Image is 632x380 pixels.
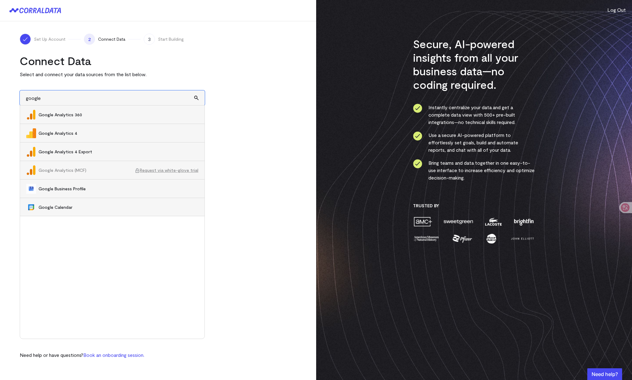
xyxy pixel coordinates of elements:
[98,36,125,42] span: Connect Data
[413,104,535,126] li: Instantly centralize your data and get a complete data view with 500+ pre-built integrations—no t...
[26,147,36,157] img: Google Analytics 4 Export
[413,131,422,141] img: ico-check-circle-4b19435c.svg
[413,159,422,168] img: ico-check-circle-4b19435c.svg
[39,204,198,210] span: Google Calendar
[39,149,198,155] span: Google Analytics 4 Export
[607,6,626,14] button: Log Out
[26,184,36,194] img: Google Business Profile
[39,130,198,136] span: Google Analytics 4
[39,167,135,173] span: Google Analytics (MCF)
[135,167,198,173] span: Request via white-glove trial
[443,216,474,227] img: sweetgreen-1d1fb32c.png
[144,34,155,45] span: 3
[510,233,535,244] img: john-elliott-25751c40.png
[158,36,184,42] span: Start Building
[39,186,198,192] span: Google Business Profile
[20,71,205,78] p: Select and connect your data sources from the list below.
[26,110,36,120] img: Google Analytics 360
[485,233,498,244] img: moon-juice-c312e729.png
[413,159,535,181] li: Bring teams and data together in one easy-to-use interface to increase efficiency and optimize de...
[413,216,433,227] img: amc-0b11a8f1.png
[83,352,144,358] a: Book an onboarding session.
[20,54,205,68] h2: Connect Data
[413,104,422,113] img: ico-check-circle-4b19435c.svg
[34,36,65,42] span: Set Up Account
[20,351,144,359] p: Need help or have questions?
[413,233,440,244] img: amnh-5afada46.png
[26,202,36,212] img: Google Calendar
[413,203,535,209] h3: Trusted By
[84,34,95,45] span: 2
[22,36,28,42] img: ico-check-white-5ff98cb1.svg
[26,165,36,175] img: Google Analytics (MCF)
[513,216,535,227] img: brightfin-a251e171.png
[413,37,535,91] h3: Secure, AI-powered insights from all your business data—no coding required.
[26,128,36,138] img: Google Analytics 4
[484,216,502,227] img: lacoste-7a6b0538.png
[413,131,535,154] li: Use a secure AI-powered platform to effortlessly set goals, build and automate reports, and chat ...
[452,233,473,244] img: pfizer-e137f5fc.png
[39,112,198,118] span: Google Analytics 360
[20,90,205,105] input: Search and add other data sources
[135,168,140,173] img: ico-lock-cf4a91f8.svg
